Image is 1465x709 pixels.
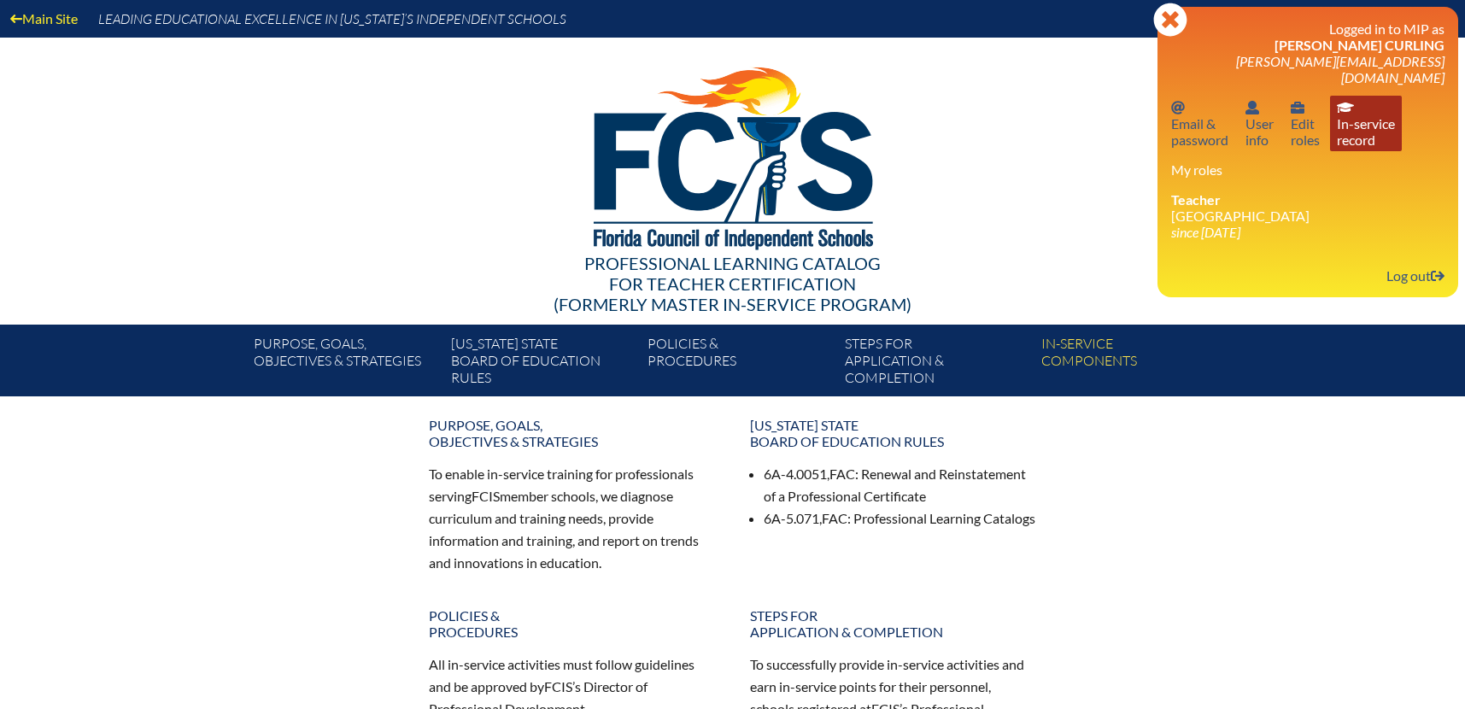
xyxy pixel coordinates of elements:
div: Professional Learning Catalog (formerly Master In-service Program) [241,253,1225,314]
span: for Teacher Certification [609,273,856,294]
span: [PERSON_NAME][EMAIL_ADDRESS][DOMAIN_NAME] [1236,53,1444,85]
a: In-service recordIn-servicerecord [1330,96,1402,151]
a: User infoEditroles [1284,96,1327,151]
svg: Log out [1431,269,1444,283]
a: Purpose, goals,objectives & strategies [419,410,726,456]
span: FAC [829,466,855,482]
a: In-servicecomponents [1034,331,1231,396]
a: Steps forapplication & completion [838,331,1034,396]
svg: User info [1291,101,1304,114]
a: Policies &Procedures [419,601,726,647]
a: User infoUserinfo [1239,96,1280,151]
a: [US_STATE] StateBoard of Education rules [740,410,1047,456]
span: FCIS [472,488,500,504]
a: Steps forapplication & completion [740,601,1047,647]
li: [GEOGRAPHIC_DATA] [1171,191,1444,240]
a: Log outLog out [1380,264,1451,287]
i: since [DATE] [1171,224,1240,240]
svg: Close [1153,3,1187,37]
span: FCIS [544,678,572,694]
svg: Email password [1171,101,1185,114]
a: Policies &Procedures [641,331,837,396]
a: [US_STATE] StateBoard of Education rules [444,331,641,396]
img: FCISlogo221.eps [556,38,909,271]
h3: Logged in to MIP as [1171,21,1444,85]
span: Teacher [1171,191,1221,208]
p: To enable in-service training for professionals serving member schools, we diagnose curriculum an... [429,463,716,573]
h3: My roles [1171,161,1444,178]
a: Main Site [3,7,85,30]
svg: User info [1245,101,1259,114]
span: [PERSON_NAME] Curling [1275,37,1444,53]
li: 6A-4.0051, : Renewal and Reinstatement of a Professional Certificate [764,463,1037,507]
span: FAC [822,510,847,526]
li: 6A-5.071, : Professional Learning Catalogs [764,507,1037,530]
a: Email passwordEmail &password [1164,96,1235,151]
svg: In-service record [1337,101,1354,114]
a: Purpose, goals,objectives & strategies [247,331,443,396]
